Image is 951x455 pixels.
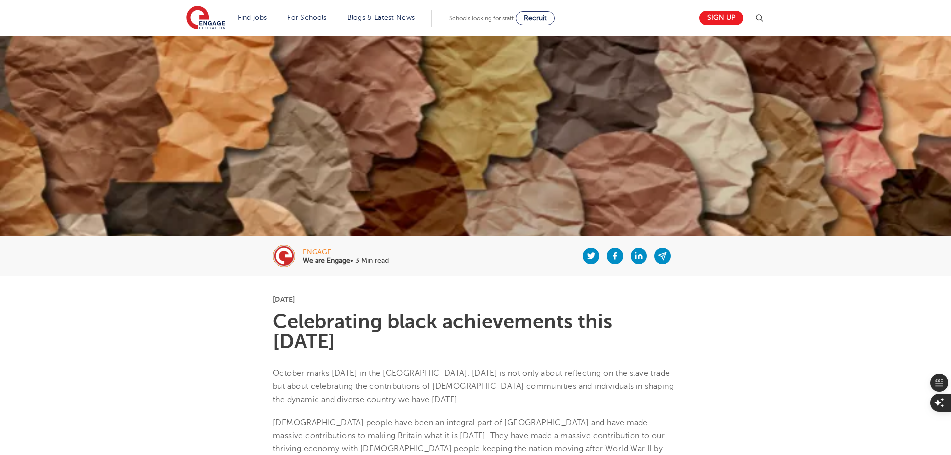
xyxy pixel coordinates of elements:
img: Engage Education [186,6,225,31]
span: October marks [DATE] in the [GEOGRAPHIC_DATA]. [DATE] is not only about reflecting on the slave t... [273,369,674,404]
div: engage [303,249,389,256]
h1: Celebrating black achievements this [DATE] [273,312,678,352]
a: Sign up [699,11,743,25]
a: Find jobs [238,14,267,21]
p: • 3 Min read [303,257,389,264]
a: For Schools [287,14,326,21]
b: We are Engage [303,257,350,264]
p: [DATE] [273,296,678,303]
span: Schools looking for staff [449,15,514,22]
a: Blogs & Latest News [347,14,415,21]
a: Recruit [516,11,555,25]
span: Recruit [524,14,547,22]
